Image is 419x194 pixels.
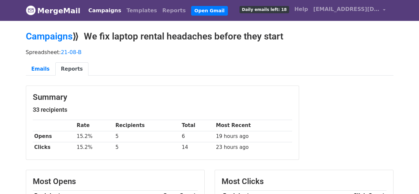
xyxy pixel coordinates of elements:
a: MergeMail [26,4,80,18]
a: Reports [160,4,188,17]
td: 5 [114,131,180,142]
a: 21-08-B [61,49,82,55]
h3: Summary [33,93,292,102]
a: Open Gmail [191,6,228,16]
td: 5 [114,142,180,153]
th: Opens [33,131,75,142]
a: Templates [124,4,160,17]
a: Emails [26,62,55,76]
h3: Most Opens [33,177,198,186]
th: Total [180,120,214,131]
h3: Most Clicks [222,177,387,186]
span: Daily emails left: 18 [239,6,289,13]
p: Spreadsheet: [26,49,393,56]
a: Help [292,3,311,16]
td: 23 hours ago [214,142,292,153]
span: [EMAIL_ADDRESS][DOMAIN_NAME] [313,5,380,13]
h5: 33 recipients [33,106,292,113]
td: 15.2% [75,131,114,142]
a: Campaigns [86,4,124,17]
h2: ⟫ We fix laptop rental headaches before they start [26,31,393,42]
th: Most Recent [214,120,292,131]
td: 6 [180,131,214,142]
img: MergeMail logo [26,5,36,15]
a: Campaigns [26,31,73,42]
a: [EMAIL_ADDRESS][DOMAIN_NAME] [311,3,388,18]
td: 14 [180,142,214,153]
th: Recipients [114,120,180,131]
th: Clicks [33,142,75,153]
a: Reports [55,62,88,76]
td: 15.2% [75,142,114,153]
iframe: Chat Widget [386,162,419,194]
th: Rate [75,120,114,131]
a: Daily emails left: 18 [237,3,291,16]
td: 19 hours ago [214,131,292,142]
